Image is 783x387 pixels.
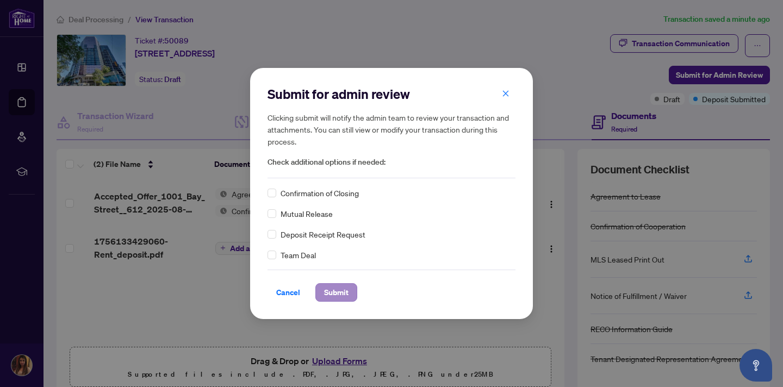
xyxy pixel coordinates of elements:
span: Cancel [276,284,300,301]
span: Team Deal [281,249,316,261]
button: Open asap [739,349,772,382]
span: Deposit Receipt Request [281,228,365,240]
button: Submit [315,283,357,302]
h2: Submit for admin review [268,85,515,103]
h5: Clicking submit will notify the admin team to review your transaction and attachments. You can st... [268,111,515,147]
span: Mutual Release [281,208,333,220]
span: close [502,90,509,97]
span: Submit [324,284,349,301]
button: Cancel [268,283,309,302]
span: Check additional options if needed: [268,156,515,168]
span: Confirmation of Closing [281,187,359,199]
